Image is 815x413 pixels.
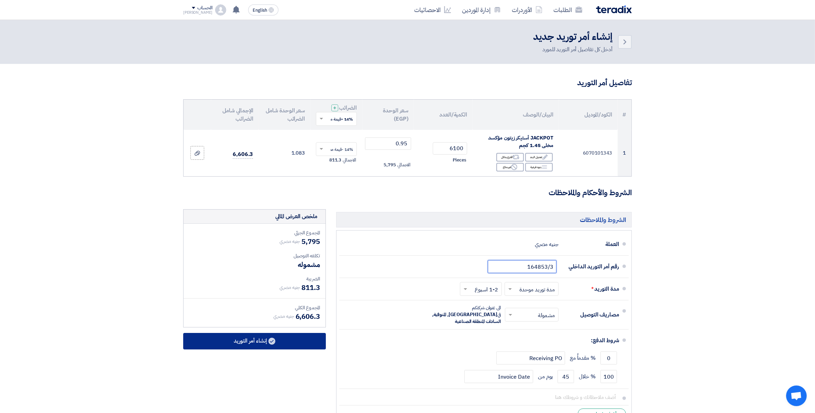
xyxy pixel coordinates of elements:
button: English [248,4,278,15]
input: أدخل سعر الوحدة [365,137,411,150]
a: الاحصائيات [409,2,456,18]
th: الكمية/العدد [414,100,473,130]
div: الى عنوان شركتكم في [425,304,501,325]
div: المجموع الجزئي [189,229,320,236]
span: جنيه مصري [279,284,300,291]
h2: إنشاء أمر توريد جديد [533,30,613,44]
div: اقترح بدائل [496,153,524,161]
div: [PERSON_NAME] [183,11,212,14]
span: English [253,8,267,13]
span: 811.3 [301,282,320,293]
span: 5,795 [384,161,396,168]
span: % خلال [579,373,596,380]
a: الأوردرات [506,2,548,18]
input: أضف ملاحظاتك و شروطك هنا [345,390,619,403]
span: مشموله [298,259,320,270]
input: payment-term-2 [601,370,617,383]
div: تكلفه التوصيل [189,252,320,259]
span: الاجمالي [343,157,356,164]
ng-select: VAT [316,142,357,156]
span: + [333,104,337,112]
div: بنود فرعية [525,163,553,171]
span: JACKPOT أستيكر زيتون مؤكسد مخلى 1.45 كجم [488,134,553,149]
div: الضريبة [189,275,320,282]
div: مدة التوريد [564,281,619,297]
div: أدخل كل تفاصيل أمر التوريد للمورد [533,45,613,54]
th: سعر الوحدة شامل الضرائب [258,100,310,130]
span: يوم من [538,373,553,380]
div: العملة [564,236,619,253]
span: 6,606.3 [233,150,253,159]
span: جنيه مصري [279,238,300,245]
h3: الشروط والأحكام والملاحظات [183,188,632,198]
th: الضرائب [310,100,362,130]
img: profile_test.png [215,4,226,15]
th: سعر الوحدة (EGP) [362,100,414,130]
span: 6,606.3 [296,311,320,322]
div: غير متاح [496,163,524,171]
h3: تفاصيل أمر التوريد [183,78,632,88]
input: payment-term-2 [464,370,533,383]
th: الكود/الموديل [559,100,618,130]
span: 811.3 [329,157,342,164]
input: payment-term-1 [601,351,617,365]
button: إنشاء أمر التوريد [183,333,326,349]
div: المجموع الكلي [189,304,320,311]
td: 6070101343 [559,130,618,176]
td: 1.083 [258,130,310,176]
input: رقم أمر التوريد الداخلي [488,260,557,273]
div: رقم أمر التوريد الداخلي [564,258,619,275]
span: Pieces [453,157,466,164]
span: [GEOGRAPHIC_DATA], المنوفية, السادات المنطقة الصناعية [432,311,501,325]
th: الإجمالي شامل الضرائب [211,100,258,130]
span: % مقدماً مع [570,355,596,361]
div: ملخص العرض المالي [275,212,317,221]
span: الاجمالي [397,161,410,168]
div: الحساب [197,5,212,11]
div: جنيه مصري [535,238,559,251]
div: مصاريف التوصيل [564,306,619,323]
th: # [618,100,631,130]
img: Teradix logo [596,5,632,13]
div: Open chat [786,386,807,406]
span: 5,795 [301,236,320,247]
span: جنيه مصري [273,313,294,320]
td: 1 [618,130,631,176]
a: الطلبات [548,2,588,18]
th: البيان/الوصف [473,100,559,130]
input: RFQ_STEP1.ITEMS.2.AMOUNT_TITLE [433,142,467,155]
div: شروط الدفع: [350,332,619,349]
input: payment-term-2 [496,351,565,365]
div: تعديل البند [525,153,553,161]
input: payment-term-2 [558,370,574,383]
h5: الشروط والملاحظات [336,212,632,227]
a: إدارة الموردين [456,2,506,18]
